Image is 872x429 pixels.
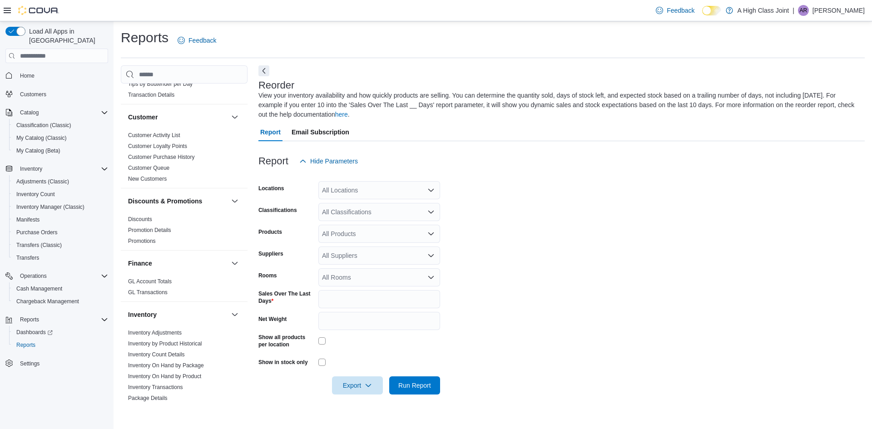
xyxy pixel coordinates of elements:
span: Inventory Count [13,189,108,200]
a: GL Transactions [128,289,168,296]
img: Cova [18,6,59,15]
a: Discounts [128,216,152,222]
span: Inventory Adjustments [128,329,182,336]
span: Catalog [16,107,108,118]
span: Settings [16,358,108,369]
button: Classification (Classic) [9,119,112,132]
h3: Report [258,156,288,167]
span: Report [260,123,281,141]
span: Catalog [20,109,39,116]
div: Customer [121,130,248,188]
a: Inventory Count Details [128,351,185,358]
button: Operations [2,270,112,282]
span: Export [337,376,377,394]
span: Dark Mode [702,15,703,16]
button: Hide Parameters [296,152,362,170]
button: Inventory Manager (Classic) [9,201,112,213]
button: Transfers [9,251,112,264]
label: Rooms [258,272,277,279]
button: Settings [2,357,112,370]
div: Finance [121,276,248,301]
p: | [793,5,794,16]
span: Inventory Manager (Classic) [16,203,84,211]
a: Customer Queue [128,165,169,171]
span: Cash Management [16,285,62,292]
button: Next [258,65,269,76]
button: Customers [2,88,112,101]
span: Transfers (Classic) [16,242,62,249]
span: Inventory Manager (Classic) [13,202,108,212]
span: Classification (Classic) [13,120,108,131]
span: Transfers (Classic) [13,240,108,251]
span: Customers [20,91,46,98]
a: Promotions [128,238,156,244]
a: here [335,111,348,118]
button: My Catalog (Classic) [9,132,112,144]
span: Purchase Orders [13,227,108,238]
span: AR [800,5,808,16]
button: Open list of options [427,208,435,216]
a: Inventory Manager (Classic) [13,202,88,212]
span: Reports [16,314,108,325]
span: Operations [16,271,108,281]
button: Finance [128,259,228,268]
button: Run Report [389,376,440,394]
span: Inventory Transactions [128,384,183,391]
h3: Discounts & Promotions [128,197,202,206]
button: Customer [128,113,228,122]
button: Open list of options [427,252,435,259]
button: Operations [16,271,50,281]
a: Customer Activity List [128,132,180,138]
a: My Catalog (Beta) [13,145,64,156]
span: Adjustments (Classic) [13,176,108,187]
a: Cash Management [13,283,66,294]
span: Inventory [16,163,108,174]
span: Dashboards [16,329,53,336]
a: Feedback [174,31,220,49]
a: Reports [13,340,39,350]
button: Manifests [9,213,112,226]
a: GL Account Totals [128,278,172,285]
h3: Inventory [128,310,157,319]
a: Package Details [128,395,168,401]
span: Inventory On Hand by Package [128,362,204,369]
button: Reports [16,314,43,325]
span: My Catalog (Classic) [13,133,108,143]
button: Catalog [2,106,112,119]
span: Manifests [13,214,108,225]
a: Purchase Orders [13,227,61,238]
span: Adjustments (Classic) [16,178,69,185]
span: Feedback [667,6,694,15]
span: Chargeback Management [13,296,108,307]
span: Inventory [20,165,42,173]
span: Reports [20,316,39,323]
a: Transfers [13,252,43,263]
a: Inventory On Hand by Product [128,373,201,380]
span: Feedback [188,36,216,45]
a: Home [16,70,38,81]
div: Alexa Rushton [798,5,809,16]
span: Home [16,69,108,81]
button: Discounts & Promotions [229,196,240,207]
label: Show in stock only [258,359,308,366]
a: New Customers [128,176,167,182]
span: My Catalog (Beta) [16,147,60,154]
span: Reports [13,340,108,350]
a: Adjustments (Classic) [13,176,73,187]
a: Promotion Details [128,227,171,233]
h3: Customer [128,113,158,122]
a: Chargeback Management [13,296,83,307]
a: Transaction Details [128,92,174,98]
button: Catalog [16,107,42,118]
button: Reports [2,313,112,326]
span: Operations [20,272,47,280]
span: Home [20,72,35,79]
span: Purchase Orders [16,229,58,236]
a: My Catalog (Classic) [13,133,70,143]
button: My Catalog (Beta) [9,144,112,157]
nav: Complex example [5,65,108,394]
a: Customers [16,89,50,100]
